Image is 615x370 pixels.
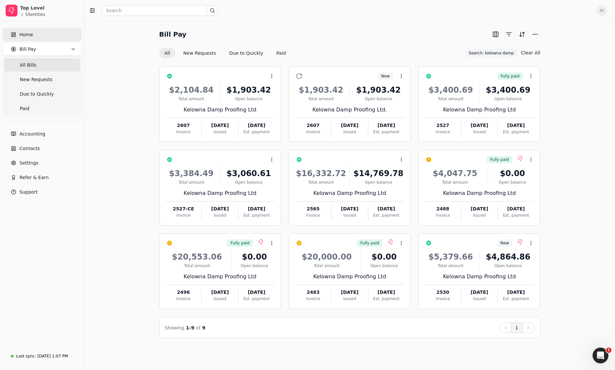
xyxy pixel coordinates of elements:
div: Kelowna Damp Proofing Ltd [425,273,534,281]
div: $3,060.61 [223,168,275,179]
button: H [597,5,607,16]
span: Settings [19,160,38,167]
div: Kelowna Damp Proofing Ltd [295,189,404,197]
div: Issued [461,129,498,135]
a: New Requests [4,73,80,86]
span: Contacts [19,145,40,152]
div: [DATE] [202,122,238,129]
div: Top Level [20,5,78,11]
div: Kelowna Damp Proofing Ltd [295,273,404,281]
span: New Requests [20,76,52,83]
a: All Bills [4,58,80,72]
button: Paid [271,48,291,58]
span: Support [19,189,38,196]
button: New Requests [178,48,221,58]
div: Open balance [234,263,275,269]
div: 2483 [295,289,331,296]
div: Kelowna Damp Proofing Ltd [425,189,534,197]
div: Total amount [295,179,347,185]
span: of [196,325,200,330]
a: Paid [4,102,80,115]
div: Invoice [425,212,461,218]
div: Open balance [482,263,534,269]
button: Clear All [521,47,540,58]
button: Refer & Earn [3,171,81,184]
div: Est. payment [498,296,534,302]
div: Invoice [295,212,331,218]
button: Support [3,185,81,199]
div: Issued [331,296,368,302]
div: Invoice filter options [159,48,292,58]
span: 1 - 9 [186,325,194,330]
button: Sort [517,29,527,40]
div: Issued [202,129,238,135]
div: [DATE] [461,289,498,296]
div: [DATE] 1:07 PM [37,353,68,359]
div: $14,769.78 [353,168,404,179]
span: Showing [165,325,184,330]
div: Open balance [491,179,534,185]
span: Refer & Earn [19,174,49,181]
div: Total amount [166,179,217,185]
span: Bill Pay [19,46,36,53]
div: Total amount [295,96,347,102]
div: Issued [202,212,238,218]
span: 9 [202,325,205,330]
span: Accounting [19,131,45,138]
div: Open balance [482,96,534,102]
div: $4,864.86 [482,251,534,263]
div: Est. payment [238,296,274,302]
div: Invoice [166,129,201,135]
div: $3,384.49 [166,168,217,179]
div: $4,047.75 [425,168,485,179]
div: [DATE] [238,289,274,296]
div: 2565 [295,205,331,212]
div: Open balance [364,263,404,269]
div: $2,104.84 [166,84,217,96]
div: Issued [331,129,368,135]
div: Est. payment [498,129,534,135]
div: Last sync: [16,353,36,359]
div: Kelowna Damp Proofing Ltd [166,189,275,197]
a: Accounting [3,127,81,140]
div: [DATE] [498,289,534,296]
div: Issued [331,212,368,218]
div: [DATE] [461,205,498,212]
button: All [159,48,175,58]
div: Invoice [166,212,201,218]
div: Total amount [425,263,477,269]
a: Settings [3,156,81,170]
button: More [530,29,540,40]
span: Fully paid [231,240,249,246]
div: 2607 [166,122,201,129]
div: [DATE] [461,122,498,129]
div: [DATE] [331,122,368,129]
div: 2607 [295,122,331,129]
div: [DATE] [368,205,404,212]
span: Search: kelowna damp [469,50,514,56]
button: Bill Pay [3,43,81,56]
div: Invoice [295,296,331,302]
div: $1,903.42 [353,84,404,96]
button: Search: kelowna damp [466,49,517,57]
div: Open balance [223,96,275,102]
button: 1 [511,323,523,333]
div: Est. payment [368,129,404,135]
div: Est. payment [368,212,404,218]
div: [DATE] [368,289,404,296]
div: Invoice [425,129,461,135]
div: Issued [202,296,238,302]
span: All Bills [20,62,36,69]
div: $0.00 [364,251,404,263]
div: Open balance [353,96,404,102]
span: Fully paid [501,73,519,79]
div: Total amount [295,263,358,269]
span: 1 [606,348,611,353]
div: [DATE] [238,205,274,212]
div: 2496 [166,289,201,296]
div: 55 entities [25,13,45,16]
div: Kelowna Damp Proofing Ltd. [295,106,404,114]
div: Invoice [295,129,331,135]
div: Total amount [166,96,217,102]
span: Due to Quickly [20,91,54,98]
